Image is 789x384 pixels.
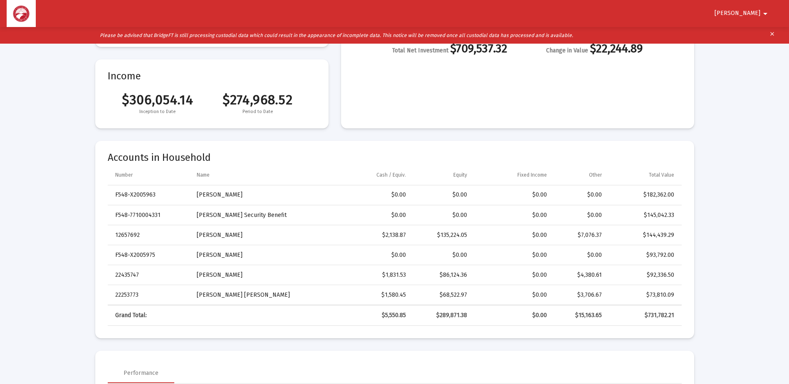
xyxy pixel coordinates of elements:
div: $0.00 [479,251,547,259]
td: 22435747 [108,265,191,285]
td: Column Fixed Income [473,165,553,185]
div: $7,076.37 [559,231,602,239]
div: $1,831.53 [339,271,406,279]
td: [PERSON_NAME] [191,225,333,245]
div: $709,537.32 [392,44,507,55]
div: $0.00 [559,211,602,219]
td: F548-X2005975 [108,245,191,265]
span: $274,968.52 [208,92,308,108]
td: 12657692 [108,225,191,245]
div: $3,706.67 [559,291,602,299]
div: $0.00 [479,191,547,199]
mat-card-title: Income [108,72,316,80]
mat-icon: arrow_drop_down [760,5,770,22]
td: Column Cash / Equiv. [333,165,412,185]
td: 22253773 [108,285,191,305]
div: Number [115,172,133,178]
span: [PERSON_NAME] [715,10,760,17]
div: $68,522.97 [418,291,467,299]
span: Inception to Date [108,108,208,116]
div: Other [589,172,602,178]
div: Performance [124,369,158,377]
span: Total Net Investment [392,47,448,54]
i: Please be advised that BridgeFT is still processing custodial data which could result in the appe... [100,32,573,38]
div: $0.00 [559,251,602,259]
div: Total Value [649,172,674,178]
img: Dashboard [13,5,30,22]
mat-icon: clear [769,29,775,42]
div: Equity [453,172,467,178]
div: $0.00 [479,211,547,219]
span: Period to Date [208,108,308,116]
div: $0.00 [339,191,406,199]
mat-card-title: Accounts in Household [108,153,682,162]
div: $0.00 [418,191,467,199]
div: $0.00 [339,251,406,259]
td: [PERSON_NAME] [191,245,333,265]
div: $4,380.61 [559,271,602,279]
div: $92,336.50 [613,271,674,279]
button: [PERSON_NAME] [705,5,780,22]
div: $182,362.00 [613,191,674,199]
div: $0.00 [559,191,602,199]
div: $2,138.87 [339,231,406,239]
td: Column Other [553,165,608,185]
div: Data grid [108,165,682,326]
div: $5,550.85 [339,311,406,320]
td: [PERSON_NAME] [191,185,333,205]
td: F548-7710004331 [108,205,191,225]
div: Cash / Equiv. [376,172,406,178]
div: $135,224.05 [418,231,467,239]
div: $144,439.29 [613,231,674,239]
div: $145,042.33 [613,211,674,219]
td: Column Total Value [608,165,681,185]
span: $306,054.14 [108,92,208,108]
div: Grand Total: [115,311,186,320]
div: $0.00 [479,311,547,320]
div: Name [197,172,210,178]
div: $0.00 [479,231,547,239]
td: [PERSON_NAME] Security Benefit [191,205,333,225]
td: Column Equity [412,165,473,185]
div: $0.00 [418,251,467,259]
td: [PERSON_NAME] [191,265,333,285]
td: Column Name [191,165,333,185]
td: Column Number [108,165,191,185]
div: $15,163.65 [559,311,602,320]
div: $93,792.00 [613,251,674,259]
div: $731,782.21 [613,311,674,320]
div: $0.00 [479,291,547,299]
div: $86,124.36 [418,271,467,279]
div: $0.00 [479,271,547,279]
span: Change in Value [546,47,588,54]
div: $0.00 [418,211,467,219]
td: F548-X2005963 [108,185,191,205]
div: $0.00 [339,211,406,219]
div: $22,244.89 [546,44,643,55]
div: $289,871.38 [418,311,467,320]
td: [PERSON_NAME] [PERSON_NAME] [191,285,333,305]
div: $1,580.45 [339,291,406,299]
div: $73,810.09 [613,291,674,299]
div: Fixed Income [517,172,547,178]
